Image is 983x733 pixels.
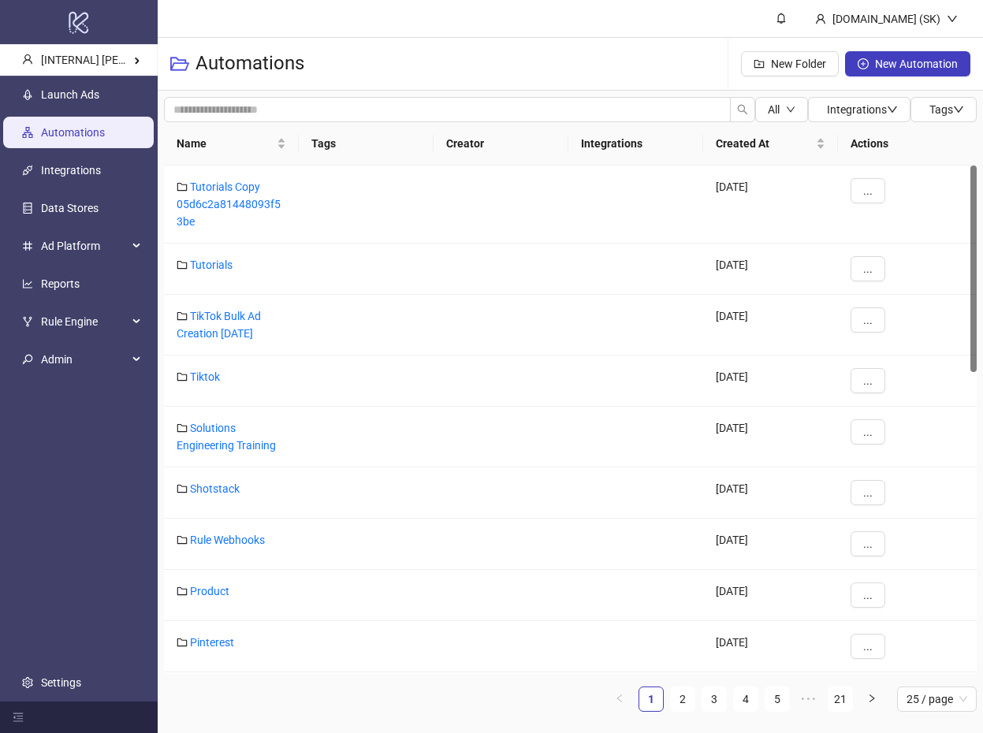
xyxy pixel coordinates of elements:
[41,164,101,177] a: Integrations
[703,244,838,295] div: [DATE]
[22,54,33,65] span: user
[177,422,188,433] span: folder
[177,180,281,228] a: Tutorials Copy 05d6c2a81448093f53be
[755,97,808,122] button: Alldown
[177,637,188,648] span: folder
[639,687,663,711] a: 1
[703,621,838,672] div: [DATE]
[170,54,189,73] span: folder-open
[177,422,276,452] a: Solutions Engineering Training
[796,686,821,712] span: •••
[776,13,787,24] span: bell
[177,586,188,597] span: folder
[863,538,873,550] span: ...
[851,419,885,445] button: ...
[947,13,958,24] span: down
[703,166,838,244] div: [DATE]
[851,178,885,203] button: ...
[190,534,265,546] a: Rule Webhooks
[929,103,964,116] span: Tags
[838,122,977,166] th: Actions
[22,240,33,251] span: number
[702,686,727,712] li: 3
[863,640,873,653] span: ...
[851,480,885,505] button: ...
[41,676,81,689] a: Settings
[828,686,853,712] li: 21
[771,58,826,70] span: New Folder
[867,694,877,703] span: right
[907,687,967,711] span: 25 / page
[177,534,188,545] span: folder
[13,712,24,723] span: menu-fold
[177,483,188,494] span: folder
[851,582,885,608] button: ...
[607,686,632,712] button: left
[22,354,33,365] span: key
[41,126,105,139] a: Automations
[875,58,958,70] span: New Automation
[826,10,947,28] div: [DOMAIN_NAME] (SK)
[177,135,274,152] span: Name
[863,374,873,387] span: ...
[41,306,128,337] span: Rule Engine
[434,122,568,166] th: Creator
[41,202,99,214] a: Data Stores
[615,694,624,703] span: left
[851,531,885,556] button: ...
[703,467,838,519] div: [DATE]
[863,426,873,438] span: ...
[703,355,838,407] div: [DATE]
[671,687,694,711] a: 2
[741,51,839,76] button: New Folder
[851,256,885,281] button: ...
[703,122,838,166] th: Created At
[910,97,977,122] button: Tagsdown
[177,371,188,382] span: folder
[851,634,885,659] button: ...
[41,88,99,101] a: Launch Ads
[897,686,977,712] div: Page Size
[41,54,220,66] span: [INTERNAL] [PERSON_NAME] Kitchn
[754,58,765,69] span: folder-add
[190,370,220,383] a: Tiktok
[716,135,813,152] span: Created At
[734,687,758,711] a: 4
[190,585,229,597] a: Product
[953,104,964,115] span: down
[177,310,261,340] a: TikTok Bulk Ad Creation [DATE]
[737,104,748,115] span: search
[863,262,873,275] span: ...
[190,482,240,495] a: Shotstack
[177,181,188,192] span: folder
[41,277,80,290] a: Reports
[164,122,299,166] th: Name
[827,103,898,116] span: Integrations
[190,636,234,649] a: Pinterest
[786,105,795,114] span: down
[703,570,838,621] div: [DATE]
[733,686,758,712] li: 4
[863,589,873,601] span: ...
[859,686,884,712] button: right
[815,13,826,24] span: user
[703,407,838,467] div: [DATE]
[765,686,790,712] li: 5
[703,672,838,733] div: [DATE]
[796,686,821,712] li: Next 5 Pages
[765,687,789,711] a: 5
[859,686,884,712] li: Next Page
[828,687,852,711] a: 21
[863,486,873,499] span: ...
[41,230,128,262] span: Ad Platform
[670,686,695,712] li: 2
[177,311,188,322] span: folder
[177,259,188,270] span: folder
[195,51,304,76] h3: Automations
[41,344,128,375] span: Admin
[863,184,873,197] span: ...
[639,686,664,712] li: 1
[851,368,885,393] button: ...
[703,519,838,570] div: [DATE]
[808,97,910,122] button: Integrationsdown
